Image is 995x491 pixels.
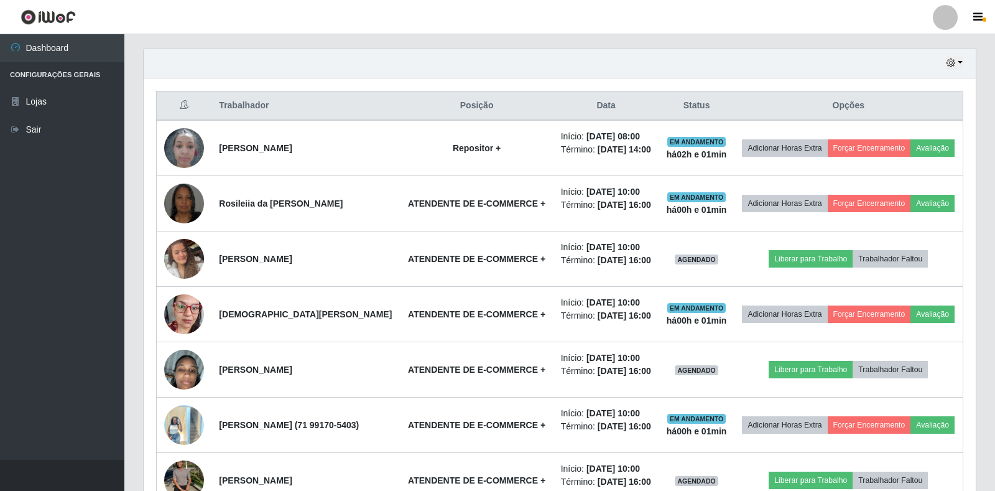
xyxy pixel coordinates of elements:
strong: há 02 h e 01 min [667,149,727,159]
time: [DATE] 08:00 [586,131,640,141]
time: [DATE] 10:00 [586,297,640,307]
li: Término: [561,199,652,212]
img: 1755386143751.jpeg [164,334,204,405]
time: [DATE] 10:00 [586,242,640,252]
time: [DATE] 16:00 [598,311,651,320]
button: Avaliação [910,416,955,434]
span: AGENDADO [675,476,718,486]
strong: [PERSON_NAME] [219,254,292,264]
button: Trabalhador Faltou [853,361,928,378]
button: Trabalhador Faltou [853,472,928,489]
button: Avaliação [910,139,955,157]
button: Adicionar Horas Extra [742,195,827,212]
button: Forçar Encerramento [828,416,911,434]
li: Início: [561,130,652,143]
time: [DATE] 10:00 [586,353,640,363]
time: [DATE] 16:00 [598,255,651,265]
span: EM ANDAMENTO [667,192,726,202]
button: Forçar Encerramento [828,306,911,323]
time: [DATE] 16:00 [598,421,651,431]
button: Adicionar Horas Extra [742,139,827,157]
strong: [PERSON_NAME] [219,475,292,485]
button: Trabalhador Faltou [853,250,928,268]
span: AGENDADO [675,365,718,375]
li: Início: [561,407,652,420]
strong: ATENDENTE DE E-COMMERCE + [408,254,545,264]
strong: Repositor + [453,143,501,153]
time: [DATE] 16:00 [598,366,651,376]
li: Término: [561,254,652,267]
time: [DATE] 10:00 [586,187,640,197]
li: Início: [561,185,652,199]
strong: há 00 h e 01 min [667,316,727,325]
button: Avaliação [910,306,955,323]
img: 1755043805694.jpeg [164,288,204,340]
img: CoreUI Logo [21,9,76,25]
strong: ATENDENTE DE E-COMMERCE + [408,309,545,319]
strong: [PERSON_NAME] (71 99170-5403) [219,420,359,430]
strong: ATENDENTE DE E-COMMERCE + [408,199,545,208]
strong: há 00 h e 01 min [667,426,727,436]
time: [DATE] 16:00 [598,477,651,487]
th: Trabalhador [211,91,400,121]
button: Avaliação [910,195,955,212]
li: Início: [561,296,652,309]
span: EM ANDAMENTO [667,303,726,313]
strong: há 00 h e 01 min [667,205,727,215]
li: Término: [561,475,652,489]
button: Liberar para Trabalho [769,250,853,268]
li: Término: [561,309,652,322]
th: Status [659,91,734,121]
time: [DATE] 14:00 [598,144,651,154]
strong: ATENDENTE DE E-COMMERCE + [408,365,545,375]
th: Data [553,91,659,121]
button: Adicionar Horas Extra [742,306,827,323]
button: Liberar para Trabalho [769,361,853,378]
span: EM ANDAMENTO [667,137,726,147]
li: Início: [561,352,652,365]
span: EM ANDAMENTO [667,414,726,424]
img: 1754258368800.jpeg [164,121,204,174]
button: Forçar Encerramento [828,195,911,212]
th: Posição [400,91,553,121]
li: Término: [561,365,652,378]
strong: [DEMOGRAPHIC_DATA][PERSON_NAME] [219,309,392,319]
strong: ATENDENTE DE E-COMMERCE + [408,475,545,485]
img: 1751337500170.jpeg [164,168,204,239]
strong: [PERSON_NAME] [219,143,292,153]
strong: Rosileiia da [PERSON_NAME] [219,199,343,208]
img: 1755563086597.jpeg [164,398,204,451]
li: Término: [561,143,652,156]
strong: ATENDENTE DE E-COMMERCE + [408,420,545,430]
button: Forçar Encerramento [828,139,911,157]
time: [DATE] 10:00 [586,464,640,474]
strong: [PERSON_NAME] [219,365,292,375]
button: Liberar para Trabalho [769,472,853,489]
span: AGENDADO [675,255,718,264]
button: Adicionar Horas Extra [742,416,827,434]
th: Opções [734,91,963,121]
time: [DATE] 16:00 [598,200,651,210]
li: Término: [561,420,652,433]
img: 1754663023387.jpeg [164,223,204,294]
li: Início: [561,462,652,475]
time: [DATE] 10:00 [586,408,640,418]
li: Início: [561,241,652,254]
